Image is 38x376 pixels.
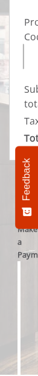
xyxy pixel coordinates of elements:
[21,159,32,201] span: Feedback
[15,146,38,230] button: Feedback - Show survey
